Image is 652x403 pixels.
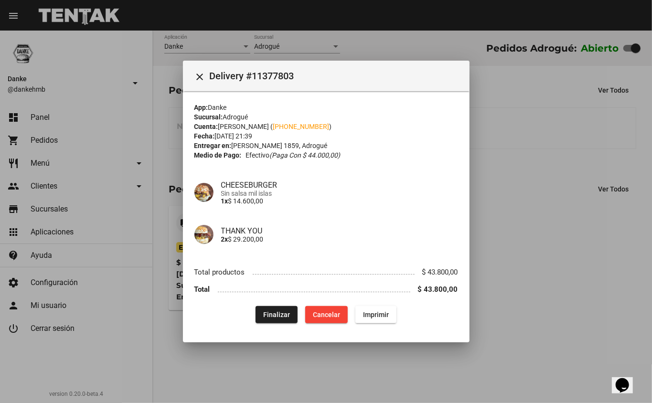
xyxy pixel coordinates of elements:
strong: Cuenta: [194,123,218,130]
span: Finalizar [263,311,290,318]
strong: App: [194,104,208,111]
b: 1x [221,197,228,205]
b: 2x [221,235,228,243]
button: Cerrar [191,66,210,85]
strong: Medio de Pago: [194,150,242,160]
button: Imprimir [355,306,396,323]
span: Delivery #11377803 [210,68,462,84]
span: Efectivo [246,150,340,160]
a: [PHONE_NUMBER] [273,123,330,130]
div: [PERSON_NAME] ( ) [194,122,458,131]
div: Danke [194,103,458,112]
h4: CHEESEBURGER [221,180,458,190]
p: $ 14.600,00 [221,197,458,205]
strong: Fecha: [194,132,215,140]
div: Adrogué [194,112,458,122]
li: Total $ 43.800,00 [194,281,458,298]
span: Sin salsa mil islas [221,190,458,197]
strong: Entregar en: [194,142,232,149]
div: [DATE] 21:39 [194,131,458,141]
button: Cancelar [305,306,348,323]
mat-icon: Cerrar [194,71,206,83]
iframe: chat widget [612,365,642,393]
button: Finalizar [256,306,298,323]
div: [PERSON_NAME] 1859, Adrogué [194,141,458,150]
strong: Sucursal: [194,113,223,121]
p: $ 29.200,00 [221,235,458,243]
img: 48a15a04-7897-44e6-b345-df5d36d107ba.png [194,225,214,244]
i: (Paga con $ 44.000,00) [269,151,340,159]
li: Total productos $ 43.800,00 [194,263,458,281]
span: Cancelar [313,311,340,318]
img: eb7e7812-101c-4ce3-b4d5-6061c3a10de0.png [194,183,214,202]
h4: THANK YOU [221,226,458,235]
span: Imprimir [363,311,389,318]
